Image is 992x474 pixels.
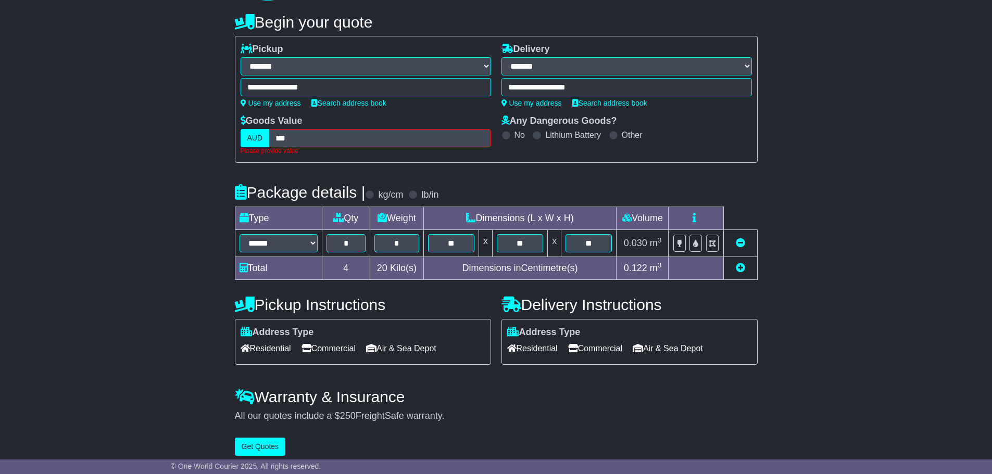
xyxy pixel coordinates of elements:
td: Kilo(s) [370,257,424,279]
span: 250 [340,411,356,421]
span: 20 [377,263,387,273]
sup: 3 [658,236,662,244]
label: Goods Value [241,116,303,127]
a: Search address book [572,99,647,107]
label: Pickup [241,44,283,55]
td: Volume [617,207,669,229]
span: Residential [507,340,558,356]
h4: Package details | [235,184,366,201]
td: 4 [322,257,370,279]
label: Delivery [501,44,550,55]
a: Remove this item [736,238,745,248]
a: Add new item [736,263,745,273]
span: Air & Sea Depot [366,340,436,356]
td: Qty [322,207,370,229]
h4: Begin your quote [235,14,758,31]
span: Residential [241,340,291,356]
span: m [650,238,662,248]
td: x [479,229,492,257]
span: 0.030 [624,238,647,248]
td: x [548,229,561,257]
sup: 3 [658,261,662,269]
label: Other [622,130,643,140]
h4: Warranty & Insurance [235,388,758,405]
button: Get Quotes [235,438,286,456]
label: No [514,130,525,140]
label: AUD [241,129,270,147]
label: Any Dangerous Goods? [501,116,617,127]
td: Dimensions in Centimetre(s) [423,257,617,279]
span: © One World Courier 2025. All rights reserved. [171,462,321,470]
a: Use my address [241,99,301,107]
span: Air & Sea Depot [633,340,703,356]
span: Commercial [568,340,622,356]
span: Commercial [302,340,356,356]
label: Lithium Battery [545,130,601,140]
label: kg/cm [378,189,403,201]
h4: Delivery Instructions [501,296,758,313]
td: Type [235,207,322,229]
span: 0.122 [624,263,647,273]
div: All our quotes include a $ FreightSafe warranty. [235,411,758,422]
a: Search address book [311,99,386,107]
div: Please provide value [241,147,491,155]
span: m [650,263,662,273]
td: Dimensions (L x W x H) [423,207,617,229]
td: Weight [370,207,424,229]
a: Use my address [501,99,562,107]
label: Address Type [507,327,581,338]
td: Total [235,257,322,279]
h4: Pickup Instructions [235,296,491,313]
label: Address Type [241,327,314,338]
label: lb/in [421,189,438,201]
